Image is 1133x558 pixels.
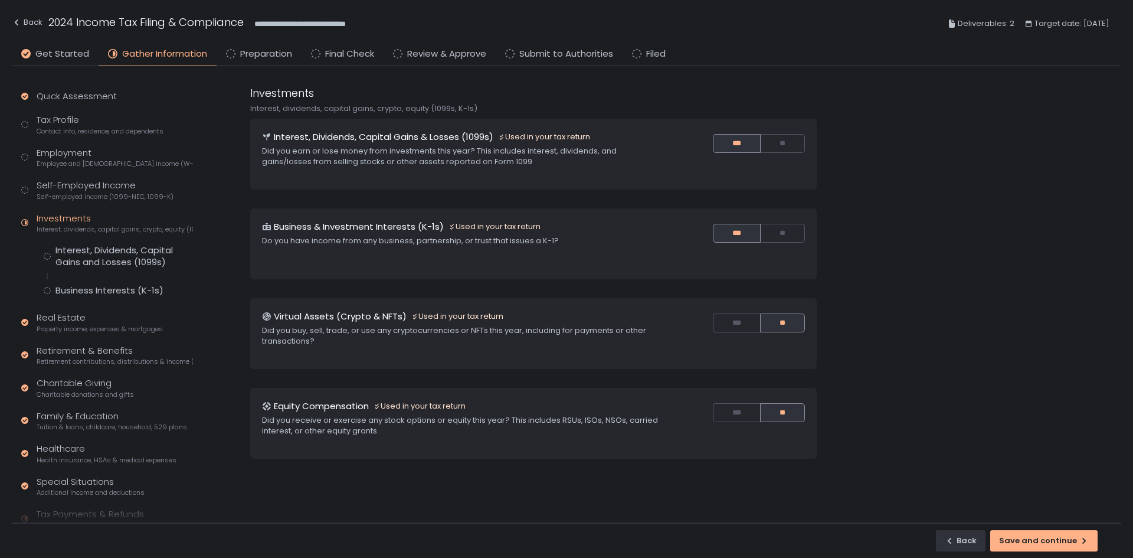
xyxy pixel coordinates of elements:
[646,47,666,61] span: Filed
[37,159,193,168] span: Employee and [DEMOGRAPHIC_DATA] income (W-2s)
[37,225,193,234] span: Interest, dividends, capital gains, crypto, equity (1099s, K-1s)
[37,127,163,136] span: Contact info, residence, and dependents
[37,192,173,201] span: Self-employed income (1099-NEC, 1099-K)
[37,113,163,136] div: Tax Profile
[990,530,1098,552] button: Save and continue
[37,475,145,498] div: Special Situations
[37,179,173,201] div: Self-Employed Income
[12,14,42,34] button: Back
[262,415,666,436] div: Did you receive or exercise any stock options or equity this year? This includes RSUs, ISOs, NSOs...
[37,357,193,366] span: Retirement contributions, distributions & income (1099-R, 5498)
[37,423,187,432] span: Tuition & loans, childcare, household, 529 plans
[274,130,493,144] h1: Interest, Dividends, Capital Gains & Losses (1099s)
[262,146,666,167] div: Did you earn or lose money from investments this year? This includes interest, dividends, and gai...
[37,521,159,530] span: Estimated payments and banking info
[407,47,486,61] span: Review & Approve
[1034,17,1109,31] span: Target date: [DATE]
[519,47,613,61] span: Submit to Authorities
[325,47,374,61] span: Final Check
[37,377,134,399] div: Charitable Giving
[411,311,503,322] div: Used in your tax return
[37,146,193,169] div: Employment
[262,325,666,347] div: Did you buy, sell, trade, or use any cryptocurrencies or NFTs this year, including for payments o...
[37,344,193,367] div: Retirement & Benefits
[48,14,244,30] h1: 2024 Income Tax Filing & Compliance
[37,390,134,399] span: Charitable donations and gifts
[37,311,163,334] div: Real Estate
[55,244,193,268] div: Interest, Dividends, Capital Gains and Losses (1099s)
[37,442,176,465] div: Healthcare
[122,47,207,61] span: Gather Information
[250,103,817,114] div: Interest, dividends, capital gains, crypto, equity (1099s, K-1s)
[274,220,444,234] h1: Business & Investment Interests (K-1s)
[37,410,187,432] div: Family & Education
[37,508,159,530] div: Tax Payments & Refunds
[274,400,369,413] h1: Equity Compensation
[37,212,193,234] div: Investments
[250,85,314,101] h1: Investments
[274,310,407,324] h1: Virtual Assets (Crypto & NFTs)
[374,401,466,412] div: Used in your tax return
[958,17,1014,31] span: Deliverables: 2
[448,221,541,232] div: Used in your tax return
[37,325,163,334] span: Property income, expenses & mortgages
[37,456,176,465] span: Health insurance, HSAs & medical expenses
[945,536,977,546] div: Back
[37,90,117,103] div: Quick Assessment
[55,285,163,296] div: Business Interests (K-1s)
[240,47,292,61] span: Preparation
[936,530,985,552] button: Back
[498,132,590,142] div: Used in your tax return
[999,536,1089,546] div: Save and continue
[37,488,145,497] span: Additional income and deductions
[35,47,89,61] span: Get Started
[12,15,42,30] div: Back
[262,236,666,246] div: Do you have income from any business, partnership, or trust that issues a K-1?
